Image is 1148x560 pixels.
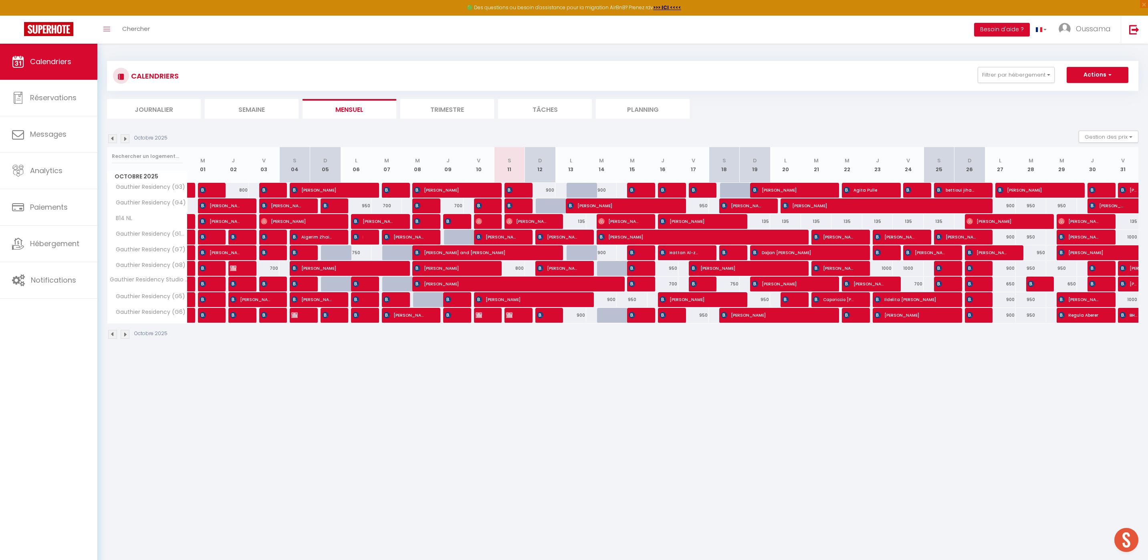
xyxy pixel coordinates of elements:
a: [PERSON_NAME] Sbih [188,183,192,198]
span: [PERSON_NAME] [660,292,732,307]
abbr: S [937,157,941,164]
div: 950 [1016,245,1047,260]
th: 14 [586,147,617,183]
span: [PERSON_NAME] [476,214,486,229]
li: Semaine [205,99,299,119]
div: 950 [1016,198,1047,213]
span: [PERSON_NAME] [813,229,854,245]
span: [PERSON_NAME] [383,182,394,198]
th: 30 [1077,147,1108,183]
span: [PERSON_NAME] [1089,261,1100,276]
span: [PERSON_NAME] [966,276,977,291]
div: 135 [924,214,954,229]
abbr: M [1029,157,1033,164]
span: [PERSON_NAME] [261,245,271,260]
span: [PERSON_NAME] [598,229,794,245]
span: [PERSON_NAME] [476,307,486,323]
span: YUTONG QI [261,229,271,245]
span: [PERSON_NAME] [843,276,885,291]
th: 15 [617,147,648,183]
div: 135 [831,214,862,229]
div: 950 [1016,308,1047,323]
span: Gauthier Residency (G8) [109,261,188,270]
span: [PERSON_NAME] Ste Gr management [1120,276,1138,291]
span: [PERSON_NAME] [905,182,915,198]
span: Agita Pulle [843,182,885,198]
p: Octobre 2025 [134,330,167,338]
div: 1000 [893,261,924,276]
span: [PERSON_NAME] [721,245,731,260]
span: [PERSON_NAME] [322,307,333,323]
span: [PERSON_NAME] [261,182,271,198]
div: 900 [985,198,1016,213]
div: 950 [648,261,678,276]
a: ... Oussama [1053,16,1121,44]
abbr: V [906,157,910,164]
div: 135 [740,214,771,229]
span: [PERSON_NAME] [874,245,885,260]
div: 900 [525,183,556,198]
div: 700 [893,277,924,291]
div: 135 [555,214,586,229]
span: [PERSON_NAME] [1058,214,1100,229]
span: غرم الله الزهراني [200,182,210,198]
span: [PERSON_NAME] [567,198,670,213]
abbr: J [446,157,450,164]
span: Calendriers [30,57,71,67]
abbr: M [384,157,389,164]
abbr: L [999,157,1001,164]
span: [PERSON_NAME] [690,182,701,198]
span: [PERSON_NAME] [230,229,240,245]
li: Planning [596,99,690,119]
a: Chercher [116,16,156,44]
span: [PERSON_NAME] [690,261,793,276]
span: [PERSON_NAME] [936,261,946,276]
span: Gauthier Residency (G7) [109,245,188,254]
span: [PERSON_NAME] [414,276,609,291]
div: 1000 [1108,230,1138,245]
span: [PERSON_NAME] [936,276,946,291]
div: 900 [586,245,617,260]
span: Messages [30,129,67,139]
div: 950 [341,198,371,213]
span: [PERSON_NAME] [445,307,455,323]
th: 04 [279,147,310,183]
span: bettioui jihane [936,182,977,198]
abbr: D [323,157,327,164]
span: [PERSON_NAME] [629,307,639,323]
span: [PERSON_NAME] [261,276,271,291]
abbr: M [845,157,849,164]
span: [PERSON_NAME] [414,214,424,229]
button: Actions [1067,67,1128,83]
span: Paiements [30,202,68,212]
th: 25 [924,147,954,183]
span: [PERSON_NAME] [537,307,547,323]
span: [PERSON_NAME] [200,245,241,260]
th: 31 [1108,147,1138,183]
span: [PERSON_NAME] de [PERSON_NAME] [905,245,946,260]
span: Hébergement [30,239,79,249]
span: [PERSON_NAME] [598,214,640,229]
span: [PERSON_NAME] [PERSON_NAME] [936,229,977,245]
span: [PERSON_NAME] [291,245,302,260]
th: 02 [218,147,249,183]
p: Octobre 2025 [134,134,167,142]
abbr: M [814,157,819,164]
abbr: D [753,157,757,164]
abbr: L [355,157,357,164]
div: 700 [648,277,678,291]
abbr: M [200,157,205,164]
abbr: V [477,157,480,164]
span: [PERSON_NAME] [1058,229,1100,245]
div: 900 [555,308,586,323]
span: BHISS MHAMAD [1120,307,1138,323]
th: 07 [371,147,402,183]
span: Gauthier Residency (G6) [109,308,188,317]
span: Réservations [30,93,77,103]
span: [PERSON_NAME] [414,198,424,213]
div: 700 [433,198,464,213]
span: [PERSON_NAME] PARIS [629,261,639,276]
a: [PERSON_NAME] [188,277,192,292]
span: [PERSON_NAME] [997,182,1069,198]
span: [PERSON_NAME] [1058,292,1100,307]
